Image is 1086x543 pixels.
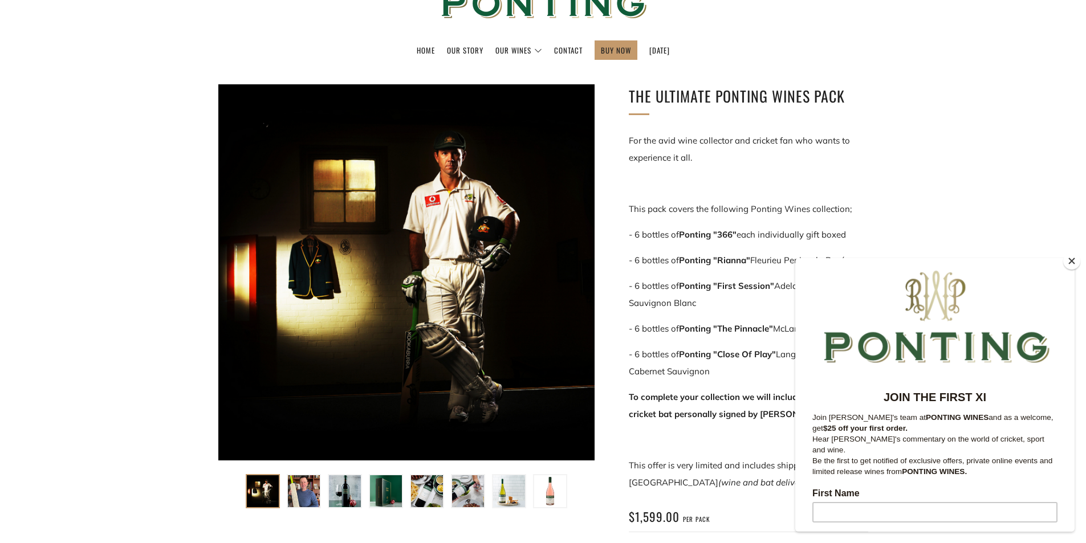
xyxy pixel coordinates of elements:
p: - 6 bottles of each individually gift boxed [629,226,868,243]
button: Close [1063,252,1080,270]
input: Subscribe [17,374,262,394]
button: Load image into Gallery viewer, The Ultimate Ponting Wines Pack [246,474,280,508]
img: Load image into Gallery viewer, The Ultimate Ponting Wines Pack [329,475,361,507]
label: First Name [17,230,262,244]
img: Load image into Gallery viewer, The Ultimate Ponting Wines Pack [247,475,279,507]
p: This offer is very limited and includes shipping within [GEOGRAPHIC_DATA] [629,457,868,491]
span: $1,599.00 [629,508,680,525]
strong: $25 off your first order. [28,166,112,174]
img: Load image into Gallery viewer, The Ultimate Ponting Wines Pack [534,475,566,507]
strong: PONTING WINES. [107,209,172,218]
a: [DATE] [649,41,670,59]
label: Last Name [17,278,262,292]
strong: Ponting "First Session" [679,280,774,291]
p: - 6 bottles of McLaren Vale Shiraz [629,320,868,337]
strong: JOIN THE FIRST XI [88,133,191,145]
span: per pack [683,515,710,524]
p: For the avid wine collector and cricket fan who wants to experience it all. [629,132,868,166]
a: BUY NOW [601,41,631,59]
h1: The Ultimate Ponting Wines Pack [629,84,868,108]
p: Hear [PERSON_NAME]'s commentary on the world of cricket, sport and wine. [17,175,262,197]
p: - 6 bottles of Adelaide Hills Sauvignon Blanc [629,277,868,312]
strong: Ponting "Rianna" [679,255,750,266]
a: Our Story [447,41,483,59]
img: Load image into Gallery viewer, The Ultimate Ponting Wines Pack [288,475,320,507]
p: - 6 bottles of Fleurieu Peninsula Rosé [629,252,868,269]
a: Contact [554,41,583,59]
p: - 6 bottles of Langhorne Creek Cabernet Sauvignon [629,346,868,380]
img: Load image into Gallery viewer, The Ultimate Ponting Wines Pack [370,475,402,507]
strong: To complete your collection we will include a Kookaburra cricket bat personally signed by [PERSON... [629,391,860,419]
img: Load image into Gallery viewer, The Ultimate Ponting Wines Pack [493,475,525,507]
strong: Ponting "The Pinnacle" [679,323,773,334]
img: Load image into Gallery viewer, The Ultimate Ponting Wines Pack [411,475,443,507]
em: (wine and bat delivered separately). [718,477,860,488]
a: Our Wines [495,41,542,59]
strong: PONTING WINES [131,155,193,164]
strong: Ponting "Close Of Play" [679,349,776,360]
span: We will send you a confirmation email to subscribe. I agree to sign up to the Ponting Wines newsl... [17,408,255,458]
p: Be the first to get notified of exclusive offers, private online events and limited release wines... [17,197,262,219]
strong: Ponting "366" [679,229,737,240]
label: Email [17,326,262,340]
img: Load image into Gallery viewer, The Ultimate Ponting Wines Pack [452,475,484,507]
p: Join [PERSON_NAME]'s team at and as a welcome, get [17,154,262,175]
a: Home [417,41,435,59]
p: This pack covers the following Ponting Wines collection; [629,201,868,218]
